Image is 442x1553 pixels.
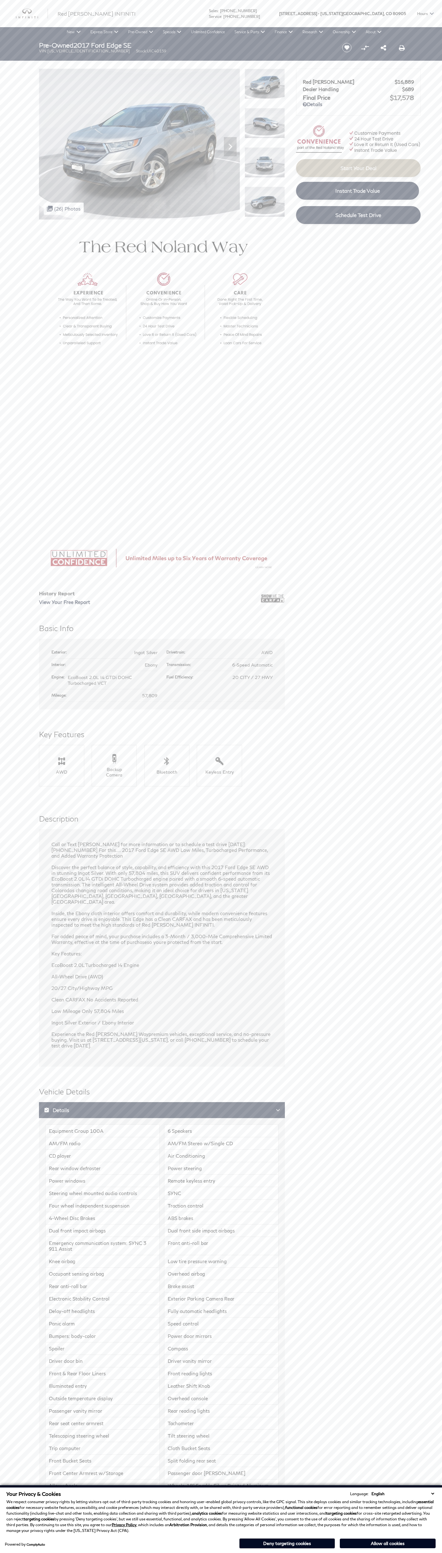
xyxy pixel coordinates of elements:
span: Red [PERSON_NAME] INFINITI [57,11,136,17]
h2: History Report [39,591,90,596]
div: (26) Photos [44,203,84,215]
h2: Key Features [39,729,285,740]
a: Pre-Owned [123,27,158,37]
div: Bluetooth [152,769,182,775]
li: Split folding rear seat [164,1455,278,1467]
li: Knee airbag [45,1255,160,1268]
li: Dual front impact airbags [45,1225,160,1237]
h1: 2017 Ford Edge SE [39,42,331,49]
div: Fuel Efficiency: [166,674,196,680]
div: Next [224,137,237,156]
a: Unlimited Confidence [186,27,230,37]
strong: Pre-Owned [39,41,73,49]
span: $689 [402,86,414,92]
a: Privacy Policy [112,1522,136,1527]
li: Remote keyless entry [164,1175,278,1187]
li: Emergency communication system: SYNC 3 911 Assist [45,1237,160,1255]
li: Exterior Parking Camera Rear [164,1293,278,1305]
li: Tachometer [164,1417,278,1430]
li: Low tire pressure warning [164,1255,278,1268]
img: Used 2017 Ingot Silver Ford SE image 2 [245,108,285,138]
li: Tilt steering wheel [164,1430,278,1442]
a: Ownership [328,27,361,37]
li: Front Bucket Seats [45,1455,160,1467]
li: Trip computer [45,1442,160,1455]
strong: Arbitration Provision [169,1522,207,1527]
a: Schedule Test Drive [296,206,421,224]
span: Ingot Silver [134,650,157,655]
li: Steering wheel mounted audio controls [45,1187,160,1200]
a: Instant Trade Value [296,182,419,200]
span: $16,889 [395,79,414,85]
li: Driver vanity mirror [164,1355,278,1367]
li: Air Conditioning [164,1150,278,1162]
a: About [361,27,386,37]
img: Show me the Carfax [261,591,285,607]
li: Power door mirrors [164,1330,278,1342]
div: Mileage: [51,692,70,698]
button: Deny targeting cookies [239,1538,335,1549]
li: SYNC [164,1187,278,1200]
span: Start Your Deal [340,165,377,171]
li: Panic alarm [45,1317,160,1330]
li: Outside temperature display [45,1392,160,1405]
li: Delay-off headlights [45,1305,160,1317]
li: Power windows [45,1175,160,1187]
span: Service [209,14,221,19]
span: Final Price [303,94,390,101]
h3: Details [44,1107,276,1113]
span: Sales [209,8,218,13]
li: CD player [45,1150,160,1162]
span: : [218,8,219,13]
a: View Your Free Report [39,599,90,605]
div: Language: [350,1492,369,1496]
li: Rear reading lights [164,1405,278,1417]
a: Print this Pre-Owned 2017 Ford Edge SE [399,44,405,51]
a: Express Store [86,27,123,37]
img: INFINITI [16,9,48,19]
button: Allow all cookies [340,1539,436,1548]
div: Backup Camera [99,767,129,777]
a: New [62,27,86,37]
li: 6 Speakers [164,1124,278,1137]
div: Drivetrain: [166,649,188,655]
strong: functional cookies [285,1505,317,1510]
img: Used 2017 Ingot Silver Ford SE image 1 [39,69,240,220]
li: Electronic Stability Control [45,1293,160,1305]
li: Alloy wheels [45,1480,160,1492]
a: infiniti [16,9,48,19]
button: Compare vehicle [360,43,370,52]
li: Equipment Group 100A [45,1124,160,1137]
li: Occupant sensing airbag [45,1268,160,1280]
li: Rear window defroster [45,1162,160,1175]
a: Red [PERSON_NAME] INFINITI [57,10,136,18]
div: Interior: [51,662,69,667]
span: [US_VEHICLE_IDENTIFICATION_NUMBER] [47,49,130,53]
li: Fully automatic headlights [164,1305,278,1317]
nav: Main Navigation [62,27,386,37]
span: EcoBoost 2.0L I4 GTDi DOHC Turbocharged VCT [68,675,132,686]
a: Specials [158,27,186,37]
img: Used 2017 Ingot Silver Ford SE image 4 [245,187,285,217]
li: Front & Rear Floor Liners [45,1367,160,1380]
span: Schedule Test Drive [335,212,381,218]
p: We respect consumer privacy rights by letting visitors opt out of third-party tracking cookies an... [6,1499,436,1534]
span: Instant Trade Value [335,188,380,194]
div: Transmission: [166,662,194,667]
span: 20 CITY / 27 HWY [232,675,273,680]
li: Overhead airbag [164,1268,278,1280]
span: 57,809 [142,693,157,698]
li: Illuminated entry [45,1380,160,1392]
h2: Description [39,813,285,824]
span: 6-Speed Automatic [232,662,273,668]
li: Front Center Armrest w/Storage [45,1467,160,1480]
li: Driver door bin [45,1355,160,1367]
h2: Basic Info [39,622,285,634]
a: Final Price $17,578 [303,94,414,101]
li: Power steering [164,1162,278,1175]
select: Language Select [370,1491,436,1497]
li: 4-Wheel Disc Brakes [45,1212,160,1225]
li: Overhead console [164,1392,278,1405]
li: Front anti-roll bar [164,1237,278,1255]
